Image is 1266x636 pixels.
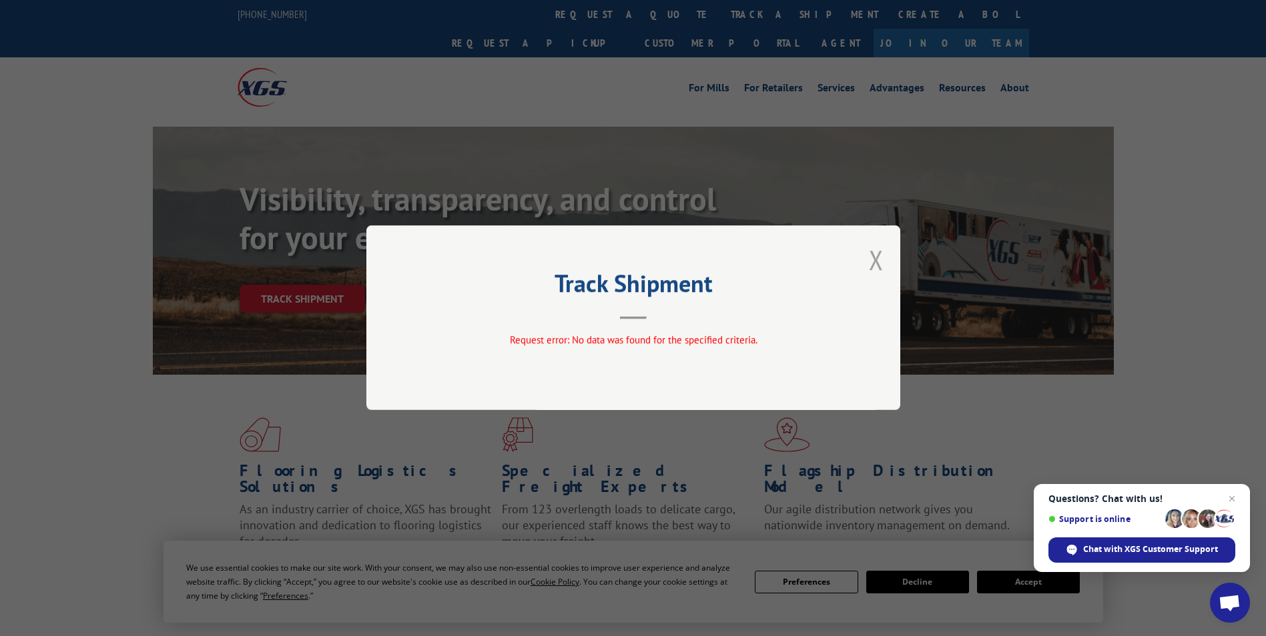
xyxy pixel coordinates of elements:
[869,242,884,277] button: Close modal
[1224,491,1240,507] span: Close chat
[1210,583,1250,623] div: Open chat
[1048,537,1235,563] div: Chat with XGS Customer Support
[1048,514,1161,524] span: Support is online
[1083,543,1218,555] span: Chat with XGS Customer Support
[433,274,834,299] h2: Track Shipment
[509,334,757,347] span: Request error: No data was found for the specified criteria.
[1048,493,1235,504] span: Questions? Chat with us!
